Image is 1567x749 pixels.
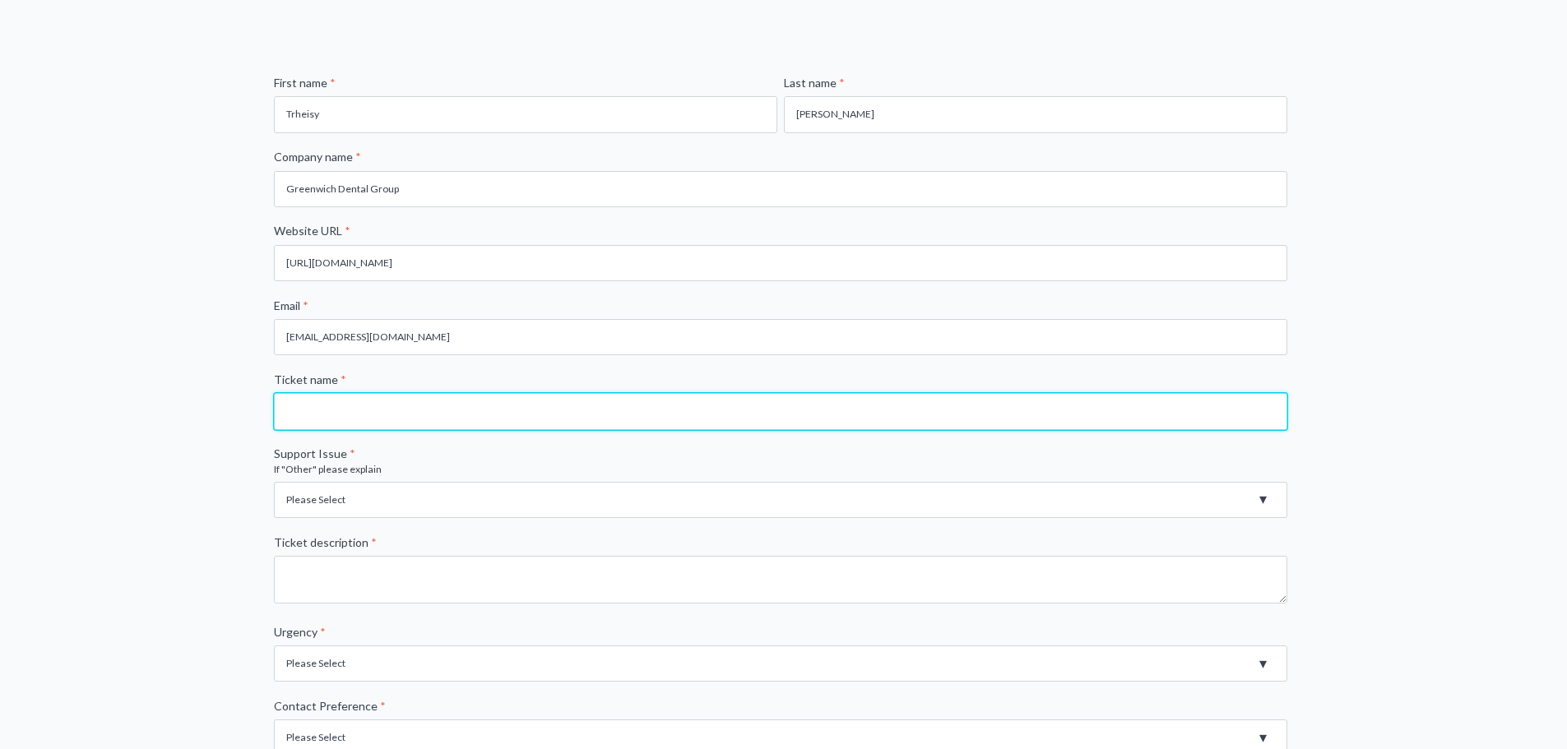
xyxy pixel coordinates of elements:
span: Support Issue [274,446,347,460]
span: Ticket name [274,372,338,386]
span: Email [274,298,300,312]
span: Company name [274,150,353,164]
span: First name [274,76,327,90]
span: Urgency [274,625,318,639]
span: Last name [784,76,837,90]
span: Website URL [274,224,342,238]
span: Ticket description [274,535,369,549]
span: Contact Preference [274,699,378,713]
legend: If "Other" please explain [274,462,1294,476]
